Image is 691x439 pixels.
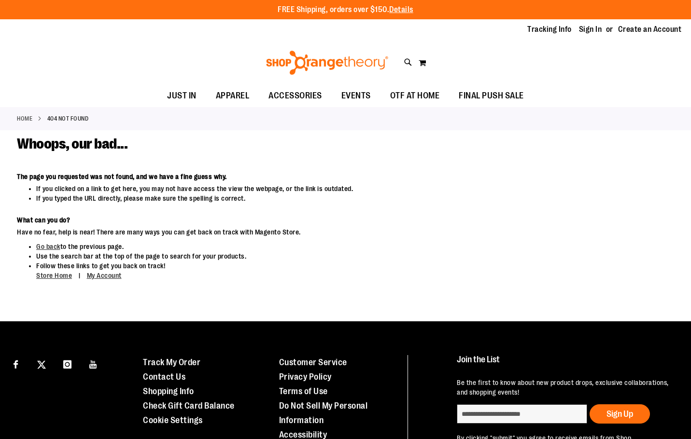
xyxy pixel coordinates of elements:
span: FINAL PUSH SALE [459,85,524,107]
a: Go back [36,243,60,250]
a: My Account [87,272,122,279]
a: APPAREL [206,85,259,107]
h4: Join the List [457,355,673,373]
button: Sign Up [590,404,650,424]
span: Whoops, our bad... [17,136,127,152]
dt: The page you requested was not found, and we have a fine guess why. [17,172,537,181]
a: Create an Account [618,24,682,35]
img: Shop Orangetheory [265,51,390,75]
a: Customer Service [279,357,347,367]
a: Privacy Policy [279,372,332,382]
a: Shopping Info [143,386,194,396]
span: APPAREL [216,85,250,107]
a: Home [17,114,32,123]
a: Sign In [579,24,602,35]
a: Track My Order [143,357,200,367]
strong: 404 Not Found [47,114,89,123]
a: Tracking Info [527,24,572,35]
dt: What can you do? [17,215,537,225]
a: OTF AT HOME [381,85,450,107]
li: Use the search bar at the top of the page to search for your products. [36,251,537,261]
img: Twitter [37,360,46,369]
a: Check Gift Card Balance [143,401,235,411]
a: Visit our X page [33,355,50,372]
span: Sign Up [606,409,633,419]
span: EVENTS [341,85,371,107]
p: FREE Shipping, orders over $150. [278,4,413,15]
a: ACCESSORIES [259,85,332,107]
a: Cookie Settings [143,415,203,425]
a: Visit our Instagram page [59,355,76,372]
span: | [74,267,85,284]
span: ACCESSORIES [268,85,322,107]
a: Details [389,5,413,14]
li: If you typed the URL directly, please make sure the spelling is correct. [36,193,537,203]
span: OTF AT HOME [390,85,440,107]
li: If you clicked on a link to get here, you may not have access the view the webpage, or the link i... [36,184,537,193]
li: to the previous page. [36,242,537,251]
p: Be the first to know about new product drops, exclusive collaborations, and shopping events! [457,378,673,397]
a: Terms of Use [279,386,328,396]
a: Contact Us [143,372,185,382]
a: FINAL PUSH SALE [449,85,534,107]
dd: Have no fear, help is near! There are many ways you can get back on track with Magento Store. [17,227,537,237]
input: enter email [457,404,587,424]
a: Store Home [36,272,72,279]
a: Visit our Youtube page [85,355,102,372]
li: Follow these links to get you back on track! [36,261,537,281]
a: Do Not Sell My Personal Information [279,401,368,425]
a: JUST IN [157,85,206,107]
a: EVENTS [332,85,381,107]
span: JUST IN [167,85,197,107]
a: Visit our Facebook page [7,355,24,372]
